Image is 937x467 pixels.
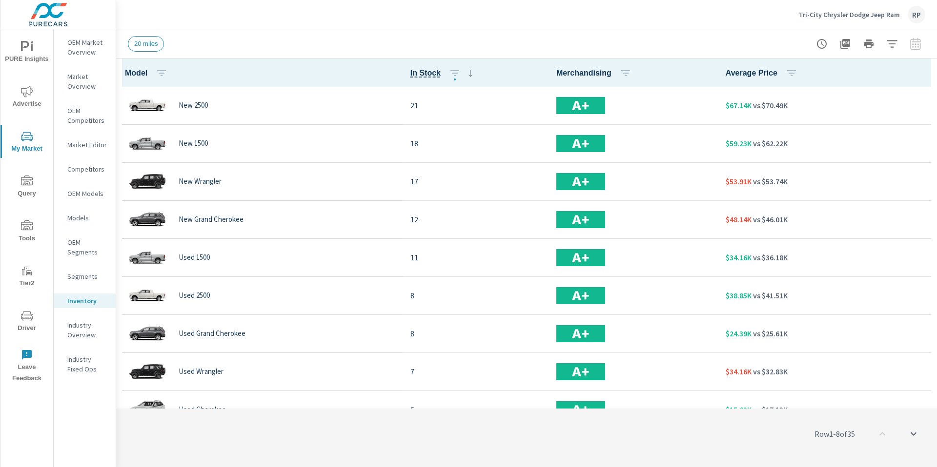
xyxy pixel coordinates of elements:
p: vs $36.18K [752,252,788,263]
p: vs $17.13K [752,404,788,415]
div: Industry Fixed Ops [54,352,116,376]
img: glamour [128,319,167,348]
p: vs $53.74K [752,175,788,187]
p: vs $46.01K [752,214,788,225]
h2: A+ [572,249,590,266]
p: New 2500 [179,101,208,110]
p: $34.16K [726,366,752,377]
button: Print Report [859,34,878,54]
p: vs $32.83K [752,366,788,377]
img: glamour [128,281,167,310]
p: $24.39K [726,328,752,339]
div: Market Editor [54,137,116,152]
p: New Wrangler [179,177,222,186]
span: Leave Feedback [3,349,50,384]
p: Segments [67,272,108,281]
img: glamour [128,357,167,386]
h2: A+ [572,325,590,342]
p: Used Cherokee [179,405,226,414]
p: Used 1500 [179,253,210,262]
p: 8 [410,328,541,339]
p: OEM Competitors [67,106,108,125]
div: OEM Market Overview [54,35,116,59]
p: 12 [410,214,541,225]
div: OEM Competitors [54,103,116,128]
span: Tier2 [3,265,50,289]
p: Market Editor [67,140,108,150]
p: Inventory [67,296,108,306]
p: 11 [410,252,541,263]
p: $59.23K [726,137,752,149]
span: In Stock [410,67,476,79]
p: vs $62.22K [752,137,788,149]
span: Query [3,175,50,199]
img: glamour [128,91,167,120]
p: 7 [410,366,541,377]
h2: A+ [572,135,590,152]
p: Used Wrangler [179,367,224,376]
p: Used 2500 [179,291,210,300]
div: OEM Models [54,186,116,201]
div: OEM Segments [54,235,116,259]
span: Model [125,67,171,79]
p: Used Grand Cherokee [179,329,245,338]
p: Tri-City Chrysler Dodge Jeep Ram [799,10,900,19]
p: Industry Overview [67,320,108,340]
p: $15.62K [726,404,752,415]
p: Row 1 - 8 of 35 [815,428,855,440]
span: 20 miles [128,40,163,47]
p: vs $41.51K [752,290,788,301]
p: $67.14K [726,99,752,111]
span: Driver [3,310,50,334]
div: Segments [54,269,116,284]
div: Models [54,211,116,225]
img: glamour [128,129,167,158]
h2: A+ [572,97,590,114]
div: Inventory [54,293,116,308]
span: PURE Insights [3,41,50,65]
p: New Grand Cherokee [179,215,244,224]
p: $38.85K [726,290,752,301]
img: glamour [128,395,167,424]
p: vs $70.49K [752,99,788,111]
h2: A+ [572,363,590,380]
div: nav menu [0,29,53,388]
span: Advertise [3,86,50,110]
p: Market Overview [67,72,108,91]
p: 8 [410,290,541,301]
div: Competitors [54,162,116,176]
h2: A+ [572,401,590,418]
p: Competitors [67,164,108,174]
p: OEM Segments [67,237,108,257]
img: glamour [128,167,167,196]
div: Market Overview [54,69,116,94]
h2: A+ [572,173,590,190]
p: Models [67,213,108,223]
button: "Export Report to PDF" [835,34,855,54]
p: OEM Models [67,189,108,198]
button: Apply Filters [882,34,902,54]
span: The number of vehicles currently in dealer inventory. This does not include shared inventory, nor... [410,67,441,79]
p: Industry Fixed Ops [67,354,108,374]
img: glamour [128,205,167,234]
p: $34.16K [726,252,752,263]
button: scroll to bottom [902,422,925,446]
p: $48.14K [726,214,752,225]
h2: A+ [572,287,590,304]
p: $53.91K [726,175,752,187]
p: New 1500 [179,139,208,148]
h2: A+ [572,211,590,228]
span: Merchandising [556,67,635,79]
p: 17 [410,175,541,187]
span: My Market [3,131,50,155]
span: Tools [3,220,50,244]
p: OEM Market Overview [67,38,108,57]
div: RP [908,6,925,23]
p: 21 [410,99,541,111]
img: glamour [128,243,167,272]
span: Average Price [726,67,833,79]
p: vs $25.61K [752,328,788,339]
p: 18 [410,137,541,149]
p: 6 [410,404,541,415]
div: Industry Overview [54,318,116,342]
